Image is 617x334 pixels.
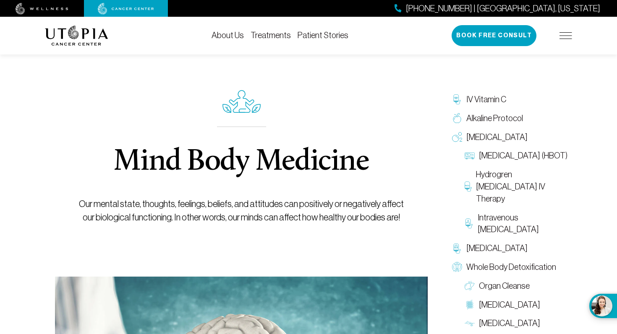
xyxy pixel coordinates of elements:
[460,208,572,239] a: Intravenous [MEDICAL_DATA]
[452,132,462,142] img: Oxygen Therapy
[479,280,530,292] span: Organ Cleanse
[448,239,572,258] a: [MEDICAL_DATA]
[465,300,475,310] img: Colon Therapy
[452,113,462,123] img: Alkaline Protocol
[466,261,556,273] span: Whole Body Detoxification
[16,3,68,15] img: wellness
[559,32,572,39] img: icon-hamburger
[466,93,506,106] span: IV Vitamin C
[466,131,528,143] span: [MEDICAL_DATA]
[476,168,568,205] span: Hydrogren [MEDICAL_DATA] IV Therapy
[448,90,572,109] a: IV Vitamin C
[113,147,369,177] h1: Mind Body Medicine
[465,151,475,161] img: Hyperbaric Oxygen Therapy (HBOT)
[406,3,600,15] span: [PHONE_NUMBER] | [GEOGRAPHIC_DATA], [US_STATE]
[74,197,409,224] p: Our mental state, thoughts, feelings, beliefs, and attitudes can positively or negatively affect ...
[298,31,348,40] a: Patient Stories
[452,262,462,272] img: Whole Body Detoxification
[452,25,536,46] button: Book Free Consult
[460,295,572,314] a: [MEDICAL_DATA]
[395,3,600,15] a: [PHONE_NUMBER] | [GEOGRAPHIC_DATA], [US_STATE]
[460,165,572,208] a: Hydrogren [MEDICAL_DATA] IV Therapy
[460,146,572,165] a: [MEDICAL_DATA] (HBOT)
[479,317,540,329] span: [MEDICAL_DATA]
[465,281,475,291] img: Organ Cleanse
[465,218,473,228] img: Intravenous Ozone Therapy
[452,243,462,254] img: Chelation Therapy
[45,26,108,46] img: logo
[222,90,261,113] img: icon
[460,314,572,333] a: [MEDICAL_DATA]
[452,94,462,104] img: IV Vitamin C
[448,258,572,277] a: Whole Body Detoxification
[465,318,475,329] img: Lymphatic Massage
[466,242,528,254] span: [MEDICAL_DATA]
[479,150,567,162] span: [MEDICAL_DATA] (HBOT)
[465,181,472,192] img: Hydrogren Peroxide IV Therapy
[448,109,572,128] a: Alkaline Protocol
[98,3,154,15] img: cancer center
[479,299,540,311] span: [MEDICAL_DATA]
[460,277,572,295] a: Organ Cleanse
[212,31,244,40] a: About Us
[251,31,291,40] a: Treatments
[448,128,572,147] a: [MEDICAL_DATA]
[466,112,523,124] span: Alkaline Protocol
[478,212,568,236] span: Intravenous [MEDICAL_DATA]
